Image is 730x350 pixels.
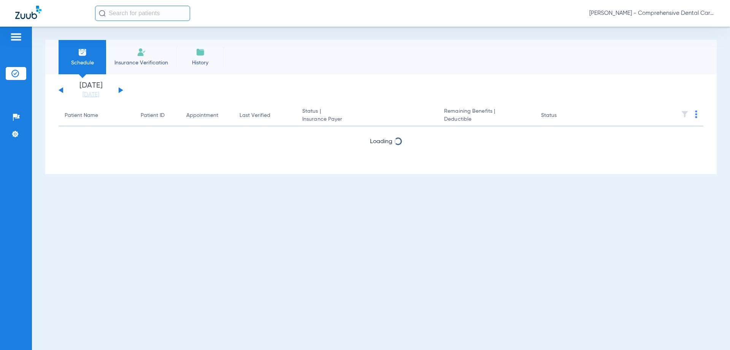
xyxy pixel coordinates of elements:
[240,112,290,120] div: Last Verified
[444,115,528,123] span: Deductible
[78,48,87,57] img: Schedule
[65,112,129,120] div: Patient Name
[695,110,697,118] img: group-dot-blue.svg
[95,6,190,21] input: Search for patients
[296,105,438,126] th: Status |
[64,59,100,67] span: Schedule
[99,10,106,17] img: Search Icon
[196,48,205,57] img: History
[65,112,98,120] div: Patient Name
[186,112,227,120] div: Appointment
[186,112,218,120] div: Appointment
[10,32,22,42] img: hamburger-icon
[137,48,146,57] img: Manual Insurance Verification
[370,139,392,145] span: Loading
[589,10,715,17] span: [PERSON_NAME] - Comprehensive Dental Care
[112,59,171,67] span: Insurance Verification
[68,82,114,99] li: [DATE]
[182,59,218,67] span: History
[438,105,535,126] th: Remaining Benefits |
[68,91,114,99] a: [DATE]
[302,115,432,123] span: Insurance Payer
[535,105,586,126] th: Status
[240,112,270,120] div: Last Verified
[681,110,689,118] img: filter.svg
[141,112,165,120] div: Patient ID
[15,6,41,19] img: Zuub Logo
[141,112,174,120] div: Patient ID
